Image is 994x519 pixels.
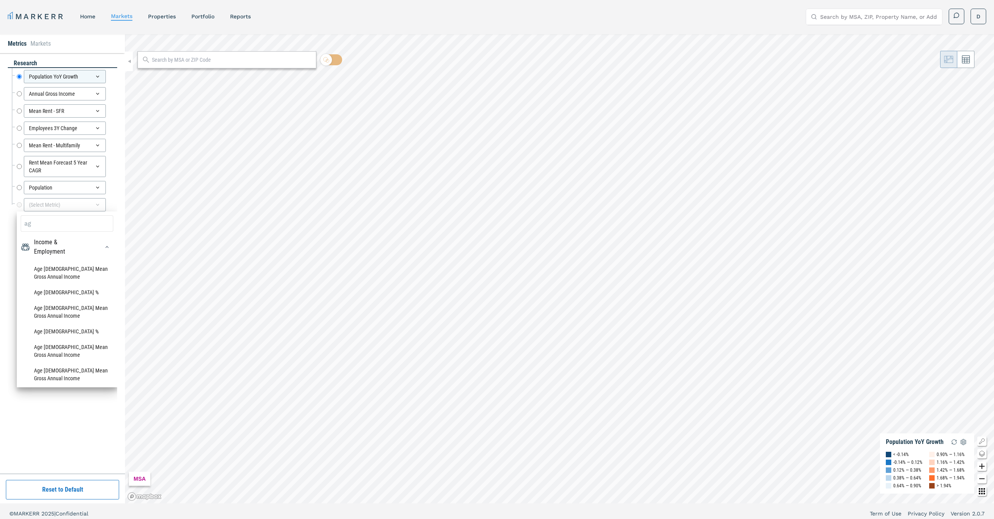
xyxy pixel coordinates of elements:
[951,510,985,517] a: Version 2.0.7
[21,363,113,386] li: Age 35-54 Mean Gross Annual Income
[937,466,965,474] div: 1.42% — 1.68%
[21,256,113,511] div: Income & EmploymentIncome & Employment
[41,510,55,517] span: 2025 |
[21,242,30,252] img: Income & Employment
[30,39,51,48] li: Markets
[21,238,113,256] div: Income & EmploymentIncome & Employment
[24,122,106,135] div: Employees 3Y Change
[977,487,987,496] button: Other options map button
[893,474,921,482] div: 0.38% — 0.64%
[977,462,987,471] button: Zoom in map button
[937,474,965,482] div: 1.68% — 1.94%
[6,480,119,499] button: Reset to Default
[937,451,965,458] div: 0.90% — 1.16%
[21,386,113,402] li: Age 35-54 %
[870,510,901,517] a: Term of Use
[127,492,162,501] a: Mapbox logo
[148,13,176,20] a: properties
[24,87,106,100] div: Annual Gross Income
[908,510,944,517] a: Privacy Policy
[893,451,909,458] div: < -0.14%
[9,510,14,517] span: ©
[8,59,117,68] div: research
[24,104,106,118] div: Mean Rent - SFR
[937,482,951,490] div: > 1.94%
[111,13,132,19] a: markets
[977,474,987,483] button: Zoom out map button
[893,466,921,474] div: 0.12% — 0.38%
[21,339,113,363] li: Age 25-34 Mean Gross Annual Income
[24,181,106,194] div: Population
[55,510,88,517] span: Confidential
[893,482,921,490] div: 0.64% — 0.90%
[14,510,41,517] span: MARKERR
[34,238,90,256] div: Income & Employment
[191,13,214,20] a: Portfolio
[24,198,106,211] div: (Select Metric)
[8,39,27,48] li: Metrics
[21,261,113,285] li: Age 16-17 Mean Gross Annual Income
[129,472,150,486] div: MSA
[949,437,959,447] img: Reload Legend
[977,449,987,458] button: Change style map button
[24,70,106,83] div: Population YoY Growth
[8,11,64,22] a: MARKERR
[24,156,106,177] div: Rent Mean Forecast 5 Year CAGR
[230,13,251,20] a: reports
[101,241,113,253] button: Income & EmploymentIncome & Employment
[820,9,937,25] input: Search by MSA, ZIP, Property Name, or Address
[21,324,113,339] li: Age 18-24 %
[21,300,113,324] li: Age 18-24 Mean Gross Annual Income
[80,13,95,20] a: home
[24,139,106,152] div: Mean Rent - Multifamily
[21,285,113,300] li: Age 16-17 %
[959,437,968,447] img: Settings
[886,438,944,446] div: Population YoY Growth
[125,34,994,503] canvas: Map
[937,458,965,466] div: 1.16% — 1.42%
[21,215,113,232] input: Search Metrics...
[152,56,312,64] input: Search by MSA or ZIP Code
[971,9,986,24] button: D
[977,437,987,446] button: Show/Hide Legend Map Button
[976,13,980,20] span: D
[893,458,923,466] div: -0.14% — 0.12%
